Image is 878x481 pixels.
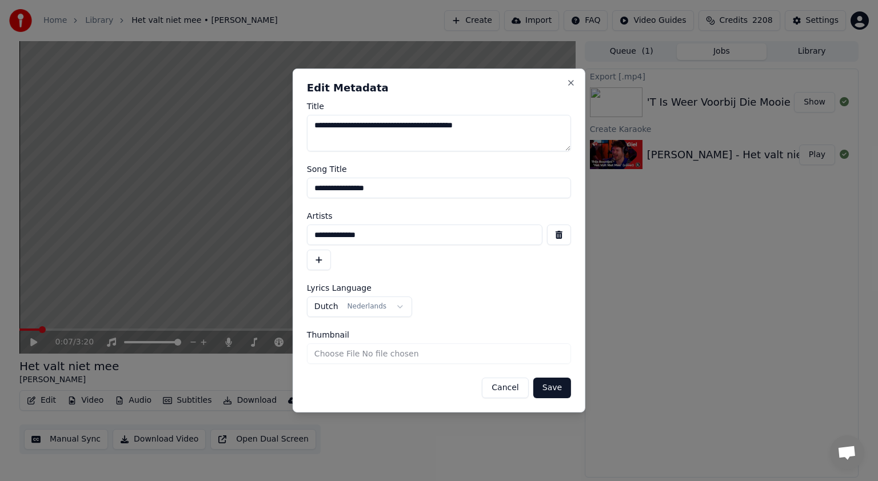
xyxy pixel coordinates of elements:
label: Title [307,102,571,110]
label: Song Title [307,165,571,173]
span: Thumbnail [307,331,349,339]
span: Lyrics Language [307,284,372,292]
label: Artists [307,212,571,220]
button: Cancel [482,378,528,398]
button: Save [533,378,571,398]
h2: Edit Metadata [307,83,571,93]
